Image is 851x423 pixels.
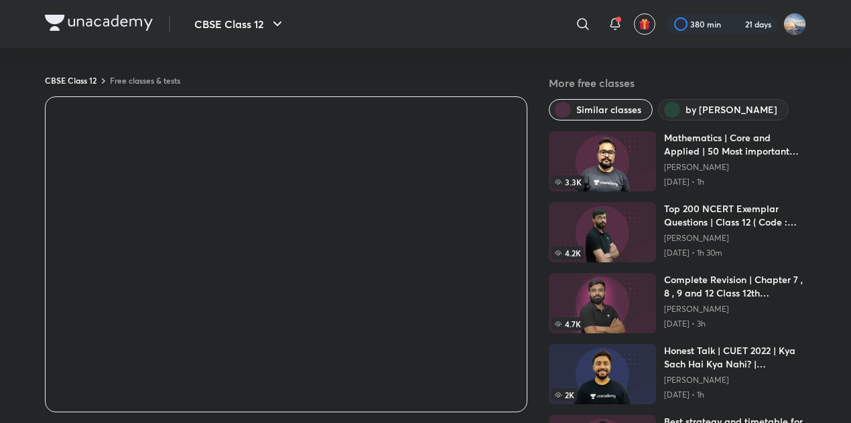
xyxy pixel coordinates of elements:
a: CBSE Class 12 [45,75,96,86]
span: Similar classes [576,103,641,116]
a: [PERSON_NAME] [664,162,806,173]
span: 4.7K [551,317,584,331]
span: 2K [551,388,577,402]
img: Arihant kumar [783,13,806,35]
button: by Shivani Sharma [658,99,789,120]
p: [DATE] • 1h 30m [664,248,806,258]
p: [DATE] • 1h [664,177,806,187]
a: [PERSON_NAME] [664,375,806,386]
p: [DATE] • 1h [664,390,806,400]
a: [PERSON_NAME] [664,304,806,315]
img: avatar [639,18,651,30]
h6: Complete Revision | Chapter 7 , 8 , 9 and 12 Class 12th mathematics [664,273,806,300]
h6: Top 200 NCERT Exemplar Questions | Class 12 ( Code : VMSIR ) [664,202,806,229]
a: [PERSON_NAME] [664,233,806,244]
img: streak [729,17,742,31]
h6: Mathematics | Core and Applied | 50 Most important Questions | Term 1 [664,131,806,158]
a: Company Logo [45,15,153,34]
button: Similar classes [549,99,653,120]
span: 4.2K [551,246,584,260]
p: [DATE] • 3h [664,319,806,329]
h6: Honest Talk | CUET 2022 | Kya Sach Hai Kya Nahi? | [PERSON_NAME], Kya Nahi? [664,344,806,371]
h5: More free classes [549,75,806,91]
iframe: Class [46,97,527,412]
span: by Shivani Sharma [685,103,777,116]
img: Company Logo [45,15,153,31]
button: CBSE Class 12 [186,11,293,37]
a: Free classes & tests [110,75,180,86]
span: 3.3K [551,175,584,189]
button: avatar [634,13,655,35]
